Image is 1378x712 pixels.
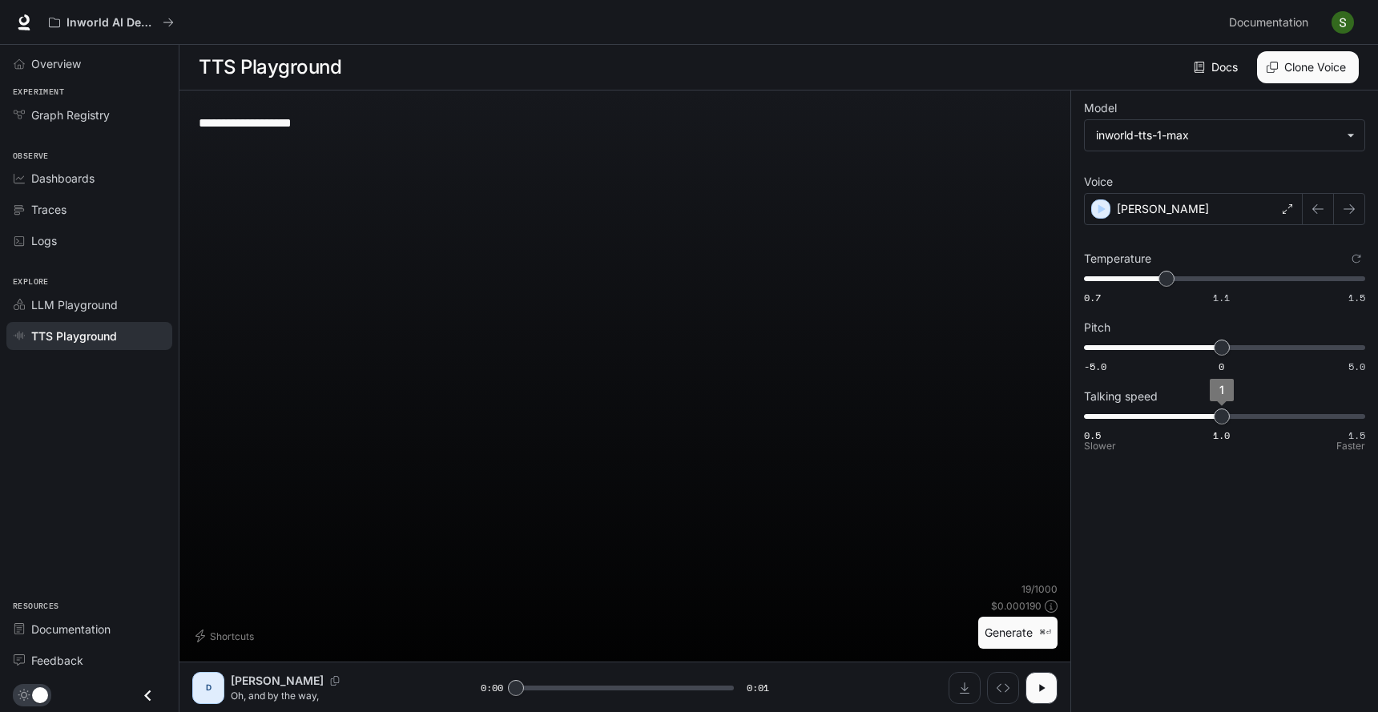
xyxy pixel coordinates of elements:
[42,6,181,38] button: All workspaces
[747,680,769,696] span: 0:01
[6,50,172,78] a: Overview
[1084,322,1110,333] p: Pitch
[1117,201,1209,217] p: [PERSON_NAME]
[1096,127,1339,143] div: inworld-tts-1-max
[1348,360,1365,373] span: 5.0
[1219,360,1224,373] span: 0
[1084,360,1106,373] span: -5.0
[1084,428,1101,442] span: 0.5
[1084,103,1117,114] p: Model
[31,652,83,669] span: Feedback
[1223,6,1320,38] a: Documentation
[32,686,48,703] span: Dark mode toggle
[1039,628,1051,638] p: ⌘⏎
[6,227,172,255] a: Logs
[195,675,221,701] div: D
[1229,13,1308,33] span: Documentation
[130,679,166,712] button: Close drawer
[1348,250,1365,268] button: Reset to default
[1084,253,1151,264] p: Temperature
[31,55,81,72] span: Overview
[324,676,346,686] button: Copy Voice ID
[1084,441,1116,451] p: Slower
[1084,176,1113,187] p: Voice
[1257,51,1359,83] button: Clone Voice
[66,16,156,30] p: Inworld AI Demos
[199,51,341,83] h1: TTS Playground
[481,680,503,696] span: 0:00
[6,615,172,643] a: Documentation
[1084,291,1101,304] span: 0.7
[31,232,57,249] span: Logs
[6,164,172,192] a: Dashboards
[1327,6,1359,38] button: User avatar
[987,672,1019,704] button: Inspect
[1336,441,1365,451] p: Faster
[6,322,172,350] a: TTS Playground
[6,646,172,674] a: Feedback
[978,617,1058,650] button: Generate⌘⏎
[31,201,66,218] span: Traces
[1348,428,1365,442] span: 1.5
[6,195,172,223] a: Traces
[1213,291,1230,304] span: 1.1
[949,672,981,704] button: Download audio
[991,599,1042,613] p: $ 0.000190
[1348,291,1365,304] span: 1.5
[6,291,172,319] a: LLM Playground
[1332,11,1354,34] img: User avatar
[1084,391,1158,402] p: Talking speed
[31,328,117,344] span: TTS Playground
[192,623,260,649] button: Shortcuts
[1219,383,1224,396] span: 1
[31,296,118,313] span: LLM Playground
[231,689,442,702] p: Oh, and by the way,
[31,170,95,187] span: Dashboards
[1085,120,1364,151] div: inworld-tts-1-max
[31,107,110,123] span: Graph Registry
[31,621,111,638] span: Documentation
[1021,582,1058,596] p: 19 / 1000
[1191,51,1244,83] a: Docs
[6,101,172,129] a: Graph Registry
[231,673,324,689] p: [PERSON_NAME]
[1213,428,1230,442] span: 1.0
